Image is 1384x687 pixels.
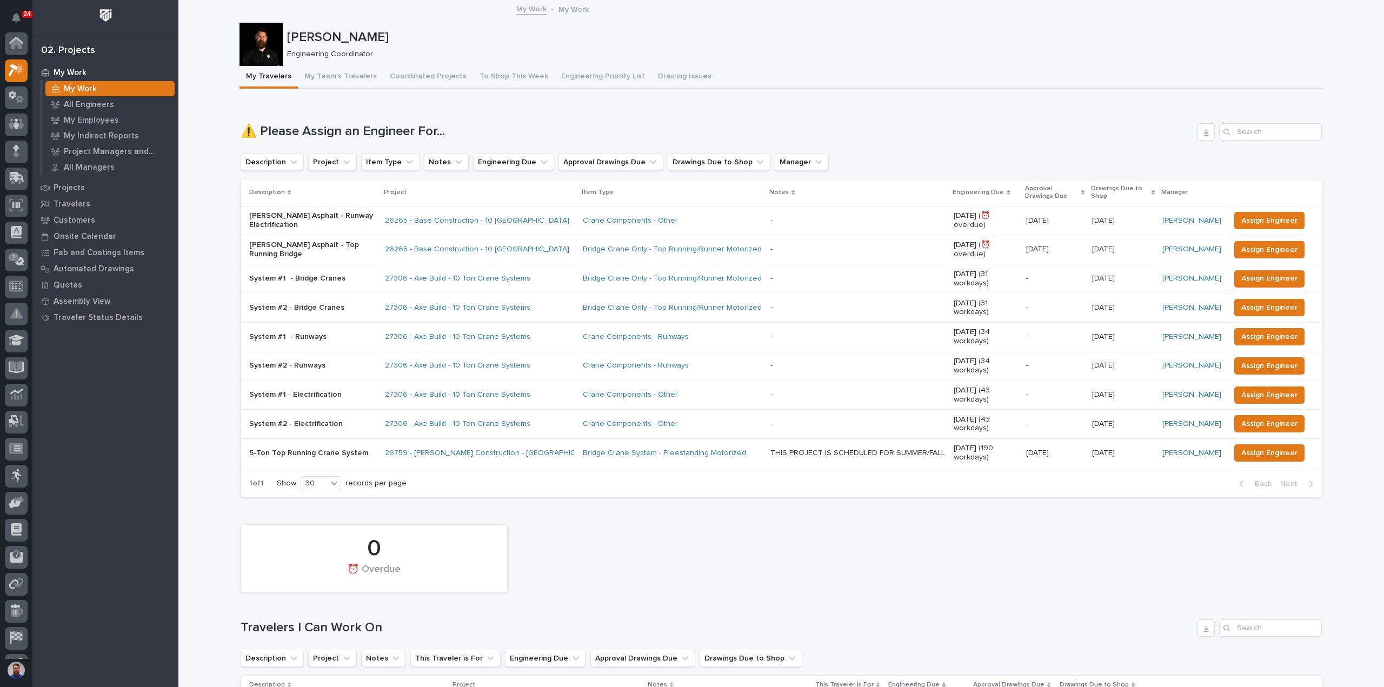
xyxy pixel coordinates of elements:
p: Show [277,479,296,488]
a: My Work [516,2,547,15]
div: Search [1219,619,1322,637]
span: Assign Engineer [1241,389,1297,402]
a: Crane Components - Other [583,390,678,399]
p: - [1026,332,1083,342]
img: Workspace Logo [96,5,116,25]
a: 26265 - Base Construction - 10 [GEOGRAPHIC_DATA] [385,216,569,225]
p: [DATE] [1092,388,1117,399]
p: Item Type [582,186,614,198]
div: 30 [301,478,327,489]
a: [PERSON_NAME] [1162,274,1221,283]
a: Projects [32,179,178,196]
p: Customers [54,216,95,225]
p: [DATE] (34 workdays) [954,328,1017,346]
p: [DATE] [1092,359,1117,370]
button: Notes [424,154,469,171]
p: [PERSON_NAME] Asphalt - Top Running Bridge [249,241,376,259]
a: [PERSON_NAME] [1162,419,1221,429]
button: Assign Engineer [1234,212,1305,229]
p: [PERSON_NAME] Asphalt - Runway Electrification [249,211,376,230]
p: [DATE] (31 workdays) [954,299,1017,317]
a: Bridge Crane Only - Top Running/Runner Motorized [583,303,762,312]
p: Engineering Coordinator [287,50,1315,59]
tr: System #1 - Electrification27306 - Axe Build - 10 Ton Crane Systems Crane Components - Other - [D... [241,381,1322,410]
button: Project [308,650,357,667]
a: Crane Components - Other [583,216,678,225]
tr: System #2 - Runways27306 - Axe Build - 10 Ton Crane Systems Crane Components - Runways - [DATE] (... [241,351,1322,381]
a: Travelers [32,196,178,212]
a: Fab and Coatings Items [32,244,178,261]
p: [DATE] [1092,446,1117,458]
button: Approval Drawings Due [590,650,695,667]
p: System #1 - Runways [249,332,376,342]
div: - [770,245,773,254]
a: 26265 - Base Construction - 10 [GEOGRAPHIC_DATA] [385,245,569,254]
p: - [1026,361,1083,370]
button: Description [241,154,304,171]
span: Assign Engineer [1241,417,1297,430]
p: All Engineers [64,100,114,110]
p: System #2 - Electrification [249,419,376,429]
a: All Managers [42,159,178,175]
a: Bridge Crane System - Freestanding Motorized [583,449,746,458]
span: Assign Engineer [1241,359,1297,372]
a: [PERSON_NAME] [1162,361,1221,370]
input: Search [1219,123,1322,141]
p: Project [384,186,407,198]
button: Approval Drawings Due [558,154,663,171]
p: System #1 - Electrification [249,390,376,399]
button: Drawings Due to Shop [700,650,802,667]
button: Notifications [5,6,28,29]
p: Projects [54,183,85,193]
p: Automated Drawings [54,264,134,274]
p: [DATE] [1092,243,1117,254]
a: My Employees [42,112,178,128]
tr: 5-Ton Top Running Crane System26759 - [PERSON_NAME] Construction - [GEOGRAPHIC_DATA] Department 5... [241,438,1322,468]
tr: System #1 - Bridge Cranes27306 - Axe Build - 10 Ton Crane Systems Bridge Crane Only - Top Running... [241,264,1322,294]
p: - [1026,419,1083,429]
button: Back [1230,479,1276,489]
p: Drawings Due to Shop [1091,183,1149,203]
a: 27306 - Axe Build - 10 Ton Crane Systems [385,419,530,429]
p: My Work [64,84,97,94]
span: Assign Engineer [1241,243,1297,256]
p: [DATE] [1026,216,1083,225]
a: Crane Components - Runways [583,361,689,370]
p: [DATE] (⏰ overdue) [954,241,1017,259]
p: System #1 - Bridge Cranes [249,274,376,283]
p: [DATE] [1092,301,1117,312]
button: Drawing Issues [651,66,718,89]
span: Assign Engineer [1241,330,1297,343]
button: Assign Engineer [1234,357,1305,375]
a: Project Managers and Engineers [42,144,178,159]
a: My Work [32,64,178,81]
div: 02. Projects [41,45,95,57]
a: 27306 - Axe Build - 10 Ton Crane Systems [385,332,530,342]
span: Assign Engineer [1241,301,1297,314]
p: records per page [345,479,407,488]
a: Customers [32,212,178,228]
p: Quotes [54,281,82,290]
div: 0 [259,535,489,562]
a: My Work [42,81,178,96]
p: Fab and Coatings Items [54,248,144,258]
a: Bridge Crane Only - Top Running/Runner Motorized [583,274,762,283]
a: [PERSON_NAME] [1162,390,1221,399]
p: My Work [558,3,589,15]
span: Assign Engineer [1241,214,1297,227]
div: - [770,390,773,399]
p: 5-Ton Top Running Crane System [249,449,376,458]
p: System #2 - Bridge Cranes [249,303,376,312]
a: [PERSON_NAME] [1162,216,1221,225]
h1: Travelers I Can Work On [241,620,1193,636]
p: Manager [1161,186,1188,198]
p: My Indirect Reports [64,131,139,141]
button: Assign Engineer [1234,328,1305,345]
a: 27306 - Axe Build - 10 Ton Crane Systems [385,274,530,283]
button: Manager [775,154,829,171]
p: Assembly View [54,297,110,306]
p: Project Managers and Engineers [64,147,170,157]
p: [DATE] [1092,272,1117,283]
button: Project [308,154,357,171]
